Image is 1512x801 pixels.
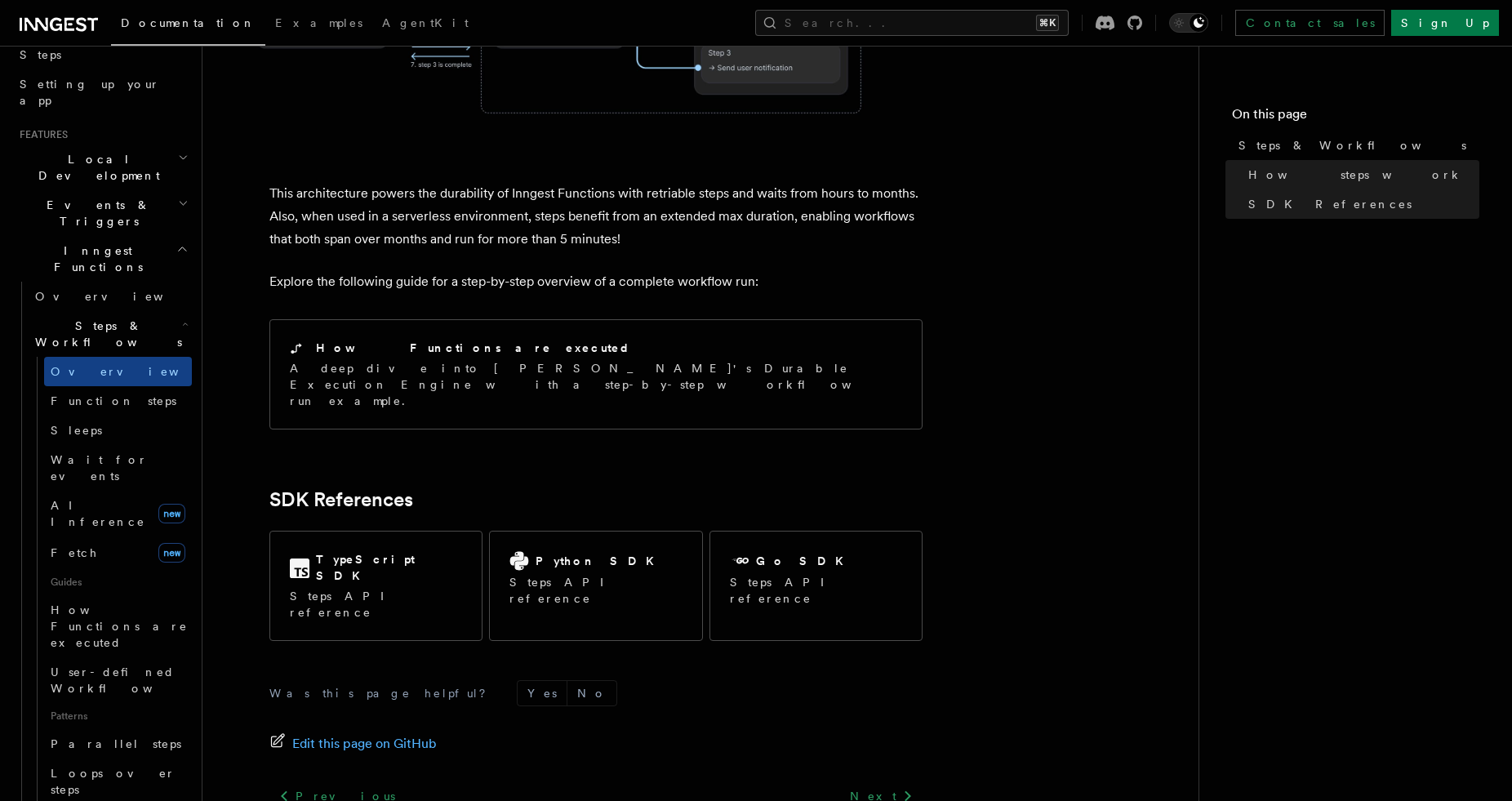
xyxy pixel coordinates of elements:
[489,531,702,641] a: Python SDKSteps API reference
[44,703,192,729] span: Patterns
[269,270,923,293] p: Explore the following guide for a step-by-step overview of a complete workflow run:
[536,553,664,569] h2: Python SDK
[567,681,616,705] button: No
[269,182,923,251] p: This architecture powers the durability of Inngest Functions with retriable steps and waits from ...
[13,24,192,69] a: Leveraging Steps
[518,681,567,705] button: Yes
[51,603,188,649] span: How Functions are executed
[44,357,192,386] a: Overview
[51,737,181,750] span: Parallel steps
[269,685,497,701] p: Was this page helpful?
[316,551,462,584] h2: TypeScript SDK
[29,311,192,357] button: Steps & Workflows
[290,588,462,621] p: Steps API reference
[1036,15,1059,31] kbd: ⌘K
[1248,196,1412,212] span: SDK References
[51,394,176,407] span: Function steps
[44,729,192,759] a: Parallel steps
[13,236,192,282] button: Inngest Functions
[44,445,192,491] a: Wait for events
[51,767,176,796] span: Loops over steps
[1242,160,1479,189] a: How steps work
[269,319,923,429] a: How Functions are executedA deep dive into [PERSON_NAME]'s Durable Execution Engine with a step-b...
[51,424,102,437] span: Sleeps
[1169,13,1208,33] button: Toggle dark mode
[269,488,413,511] a: SDK References
[316,340,631,356] h2: How Functions are executed
[1242,189,1479,219] a: SDK References
[372,5,478,44] a: AgentKit
[51,546,98,559] span: Fetch
[13,190,192,236] button: Events & Triggers
[755,10,1069,36] button: Search...⌘K
[51,365,219,378] span: Overview
[44,536,192,569] a: Fetchnew
[44,569,192,595] span: Guides
[121,16,256,29] span: Documentation
[13,197,178,229] span: Events & Triggers
[20,78,160,107] span: Setting up your app
[1239,137,1466,154] span: Steps & Workflows
[111,5,265,46] a: Documentation
[13,151,178,184] span: Local Development
[13,69,192,115] a: Setting up your app
[292,732,437,755] span: Edit this page on GitHub
[44,595,192,657] a: How Functions are executed
[51,665,198,695] span: User-defined Workflows
[13,145,192,190] button: Local Development
[29,318,182,350] span: Steps & Workflows
[265,5,372,44] a: Examples
[158,504,185,523] span: new
[29,282,192,311] a: Overview
[730,574,902,607] p: Steps API reference
[275,16,362,29] span: Examples
[509,574,682,607] p: Steps API reference
[1248,167,1463,183] span: How steps work
[51,453,148,483] span: Wait for events
[35,290,203,303] span: Overview
[382,16,469,29] span: AgentKit
[1391,10,1499,36] a: Sign Up
[44,657,192,703] a: User-defined Workflows
[44,386,192,416] a: Function steps
[13,243,176,275] span: Inngest Functions
[1232,105,1479,131] h4: On this page
[269,732,437,755] a: Edit this page on GitHub
[13,128,68,141] span: Features
[51,499,145,528] span: AI Inference
[44,491,192,536] a: AI Inferencenew
[756,553,853,569] h2: Go SDK
[1232,131,1479,160] a: Steps & Workflows
[44,416,192,445] a: Sleeps
[158,543,185,563] span: new
[709,531,923,641] a: Go SDKSteps API reference
[269,531,483,641] a: TypeScript SDKSteps API reference
[1235,10,1385,36] a: Contact sales
[290,360,902,409] p: A deep dive into [PERSON_NAME]'s Durable Execution Engine with a step-by-step workflow run example.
